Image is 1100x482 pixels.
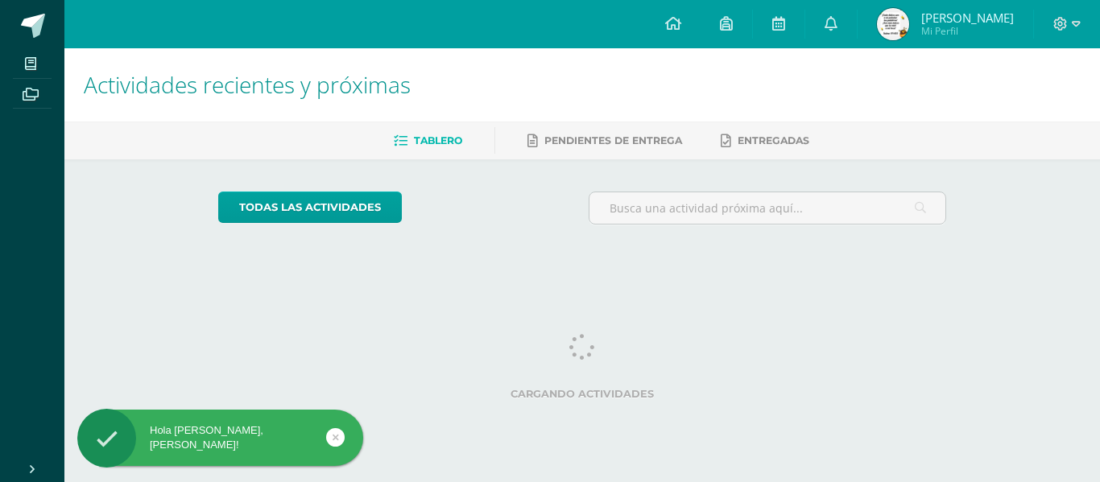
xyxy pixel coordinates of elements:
a: Tablero [394,128,462,154]
a: Pendientes de entrega [527,128,682,154]
label: Cargando actividades [218,388,947,400]
span: Entregadas [738,134,809,146]
span: Actividades recientes y próximas [84,69,411,100]
a: Entregadas [721,128,809,154]
span: Pendientes de entrega [544,134,682,146]
span: Mi Perfil [921,24,1014,38]
span: [PERSON_NAME] [921,10,1014,26]
div: Hola [PERSON_NAME], [PERSON_NAME]! [77,423,363,452]
input: Busca una actividad próxima aquí... [589,192,946,224]
img: c42d6a8f9ef243f3af6f6b118347a7e0.png [877,8,909,40]
a: todas las Actividades [218,192,402,223]
span: Tablero [414,134,462,146]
